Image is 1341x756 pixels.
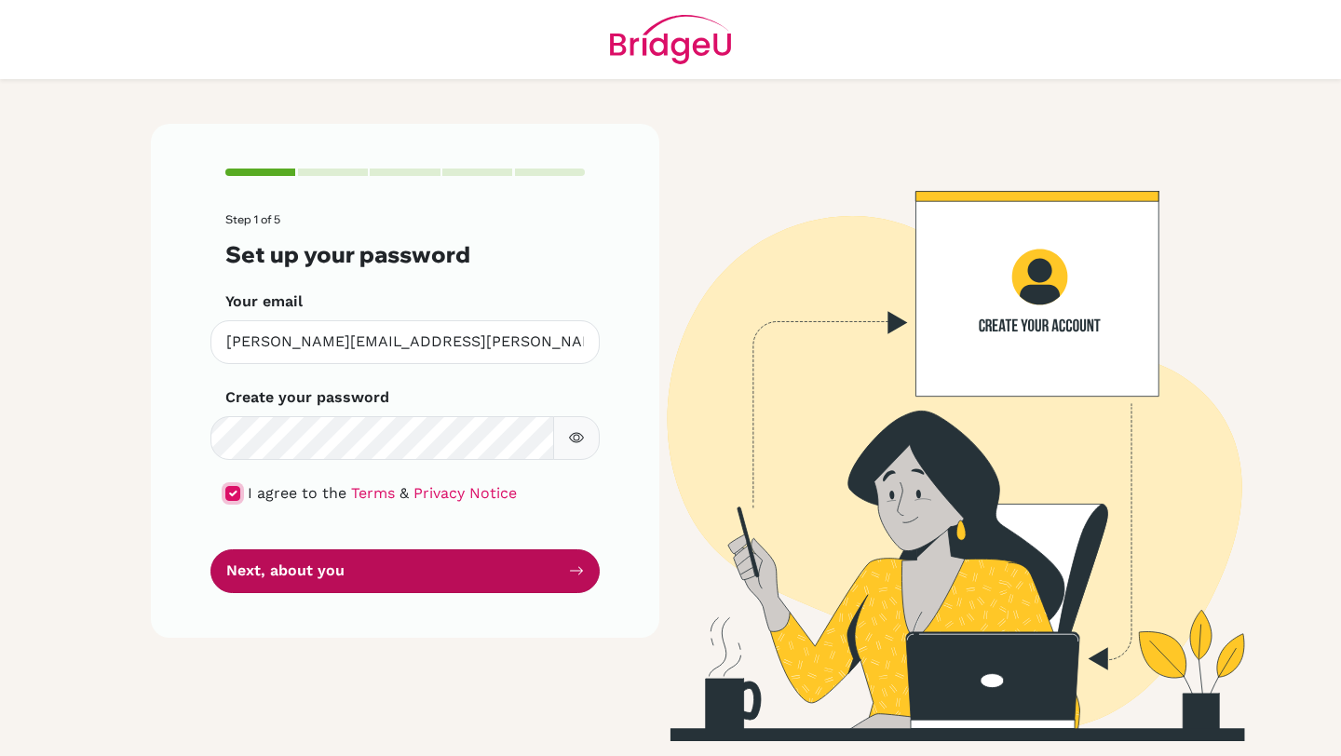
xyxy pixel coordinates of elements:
input: Insert your email* [210,320,600,364]
span: I agree to the [248,484,346,502]
h3: Set up your password [225,241,585,268]
span: Step 1 of 5 [225,212,280,226]
label: Your email [225,290,303,313]
button: Next, about you [210,549,600,593]
span: & [400,484,409,502]
a: Terms [351,484,395,502]
label: Create your password [225,386,389,409]
a: Privacy Notice [413,484,517,502]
